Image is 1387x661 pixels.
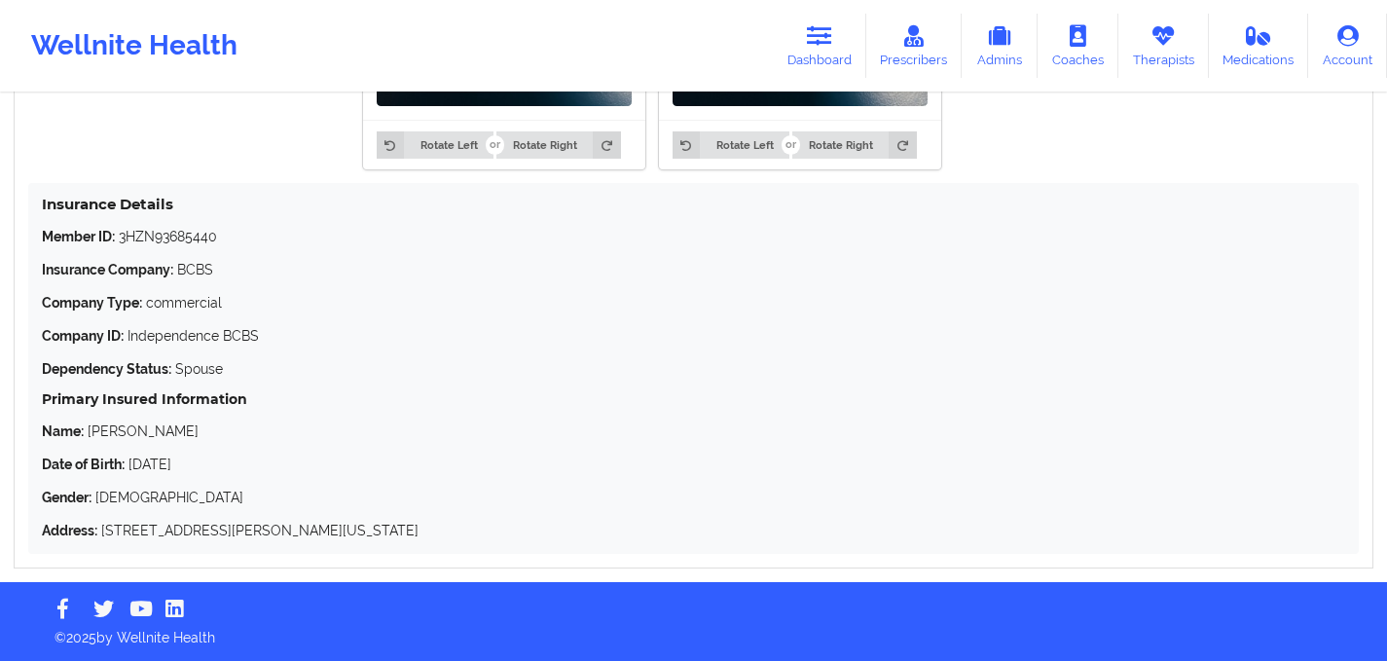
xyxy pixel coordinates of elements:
h4: Insurance Details [42,195,1345,213]
a: Dashboard [773,14,866,78]
h5: Primary Insured Information [42,390,1345,408]
p: © 2025 by Wellnite Health [41,614,1346,647]
a: Coaches [1038,14,1118,78]
p: [PERSON_NAME] [42,422,1345,441]
strong: Member ID: [42,229,115,244]
strong: Company ID: [42,328,124,344]
strong: Name: [42,423,84,439]
p: [DEMOGRAPHIC_DATA] [42,488,1345,507]
button: Rotate Left [377,131,493,159]
p: Independence BCBS [42,326,1345,346]
button: Rotate Right [792,131,916,159]
p: 3HZN93685440 [42,227,1345,246]
button: Rotate Right [496,131,620,159]
strong: Insurance Company: [42,262,173,277]
p: [STREET_ADDRESS][PERSON_NAME][US_STATE] [42,521,1345,540]
strong: Address: [42,523,97,538]
p: commercial [42,293,1345,312]
p: Spouse [42,359,1345,379]
strong: Date of Birth: [42,457,125,472]
a: Prescribers [866,14,963,78]
a: Account [1308,14,1387,78]
button: Rotate Left [673,131,789,159]
a: Therapists [1118,14,1209,78]
a: Medications [1209,14,1309,78]
strong: Gender: [42,490,91,505]
p: BCBS [42,260,1345,279]
p: [DATE] [42,455,1345,474]
strong: Dependency Status: [42,361,171,377]
strong: Company Type: [42,295,142,311]
a: Admins [962,14,1038,78]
